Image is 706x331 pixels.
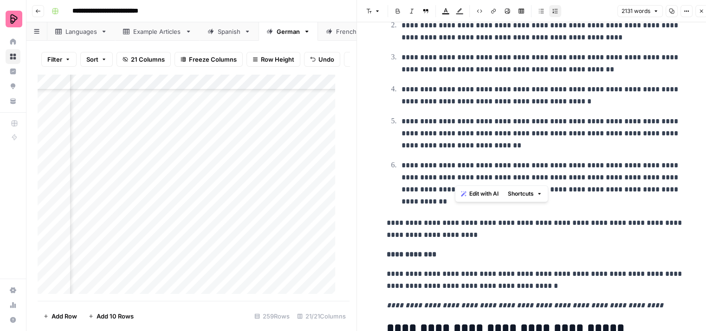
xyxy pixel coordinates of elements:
[80,52,113,67] button: Sort
[41,52,77,67] button: Filter
[189,55,237,64] span: Freeze Columns
[318,22,375,41] a: French
[97,312,134,321] span: Add 10 Rows
[6,79,20,94] a: Opportunities
[304,52,340,67] button: Undo
[246,52,300,67] button: Row Height
[336,27,357,36] div: French
[6,7,20,31] button: Workspace: Preply
[6,49,20,64] a: Browse
[617,5,663,17] button: 2131 words
[277,27,300,36] div: German
[86,55,98,64] span: Sort
[469,190,499,198] span: Edit with AI
[318,55,334,64] span: Undo
[293,309,350,324] div: 21/21 Columns
[115,22,200,41] a: Example Articles
[251,309,293,324] div: 259 Rows
[175,52,243,67] button: Freeze Columns
[65,27,97,36] div: Languages
[117,52,171,67] button: 21 Columns
[6,94,20,108] a: Your Data
[47,55,62,64] span: Filter
[47,22,115,41] a: Languages
[261,55,294,64] span: Row Height
[6,34,20,49] a: Home
[6,64,20,79] a: Insights
[259,22,318,41] a: German
[218,27,240,36] div: Spanish
[504,188,546,200] button: Shortcuts
[508,190,534,198] span: Shortcuts
[200,22,259,41] a: Spanish
[6,283,20,298] a: Settings
[622,7,650,15] span: 2131 words
[457,188,502,200] button: Edit with AI
[52,312,77,321] span: Add Row
[6,298,20,312] a: Usage
[6,11,22,27] img: Preply Logo
[83,309,139,324] button: Add 10 Rows
[38,309,83,324] button: Add Row
[133,27,181,36] div: Example Articles
[131,55,165,64] span: 21 Columns
[6,312,20,327] button: Help + Support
